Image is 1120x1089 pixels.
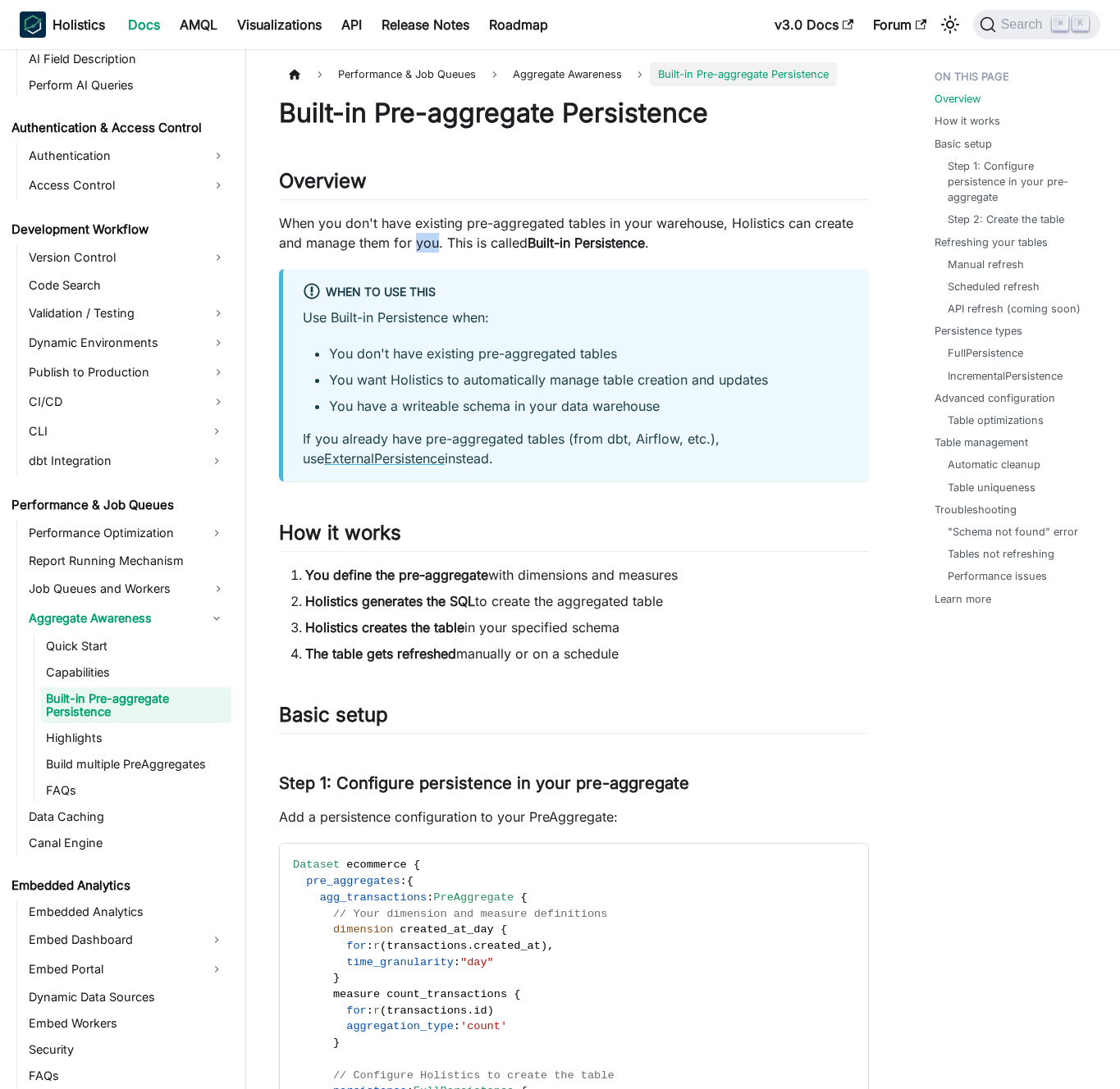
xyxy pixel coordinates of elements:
span: // Configure Holistics to create the table [333,1069,615,1082]
strong: Holistics creates the table [305,619,464,636]
a: FullPersistence [948,345,1023,361]
h2: Basic setup [279,703,869,734]
a: Visualizations [227,11,331,38]
a: Embed Portal [24,956,202,982]
span: : [367,940,373,952]
span: : [427,891,433,904]
a: Overview [935,91,981,107]
button: Expand sidebar category 'Performance Optimization' [202,520,231,546]
span: created_at [473,940,541,952]
strong: You define the pre-aggregate [305,567,488,583]
span: time_granularity [346,956,454,968]
span: : [454,956,460,968]
a: dbt Integration [24,448,202,474]
span: Aggregate Awareness [513,68,622,80]
a: AMQL [170,11,227,38]
p: When you don't have existing pre-aggregated tables in your warehouse, Holistics can create and ma... [279,213,869,253]
a: Embedded Analytics [24,900,231,923]
span: . [467,940,473,952]
a: Capabilities [41,661,231,684]
a: Publish to Production [24,359,231,385]
span: // Your dimension and measure definitions [333,908,607,920]
a: IncrementalPersistence [948,368,1063,384]
a: Basic setup [935,136,992,152]
strong: The table gets refreshed [305,645,456,662]
kbd: K [1072,16,1089,31]
span: Performance & Job Queues [330,62,484,86]
a: Release Notes [372,11,479,38]
a: Performance issues [948,568,1047,584]
span: pre_aggregates [306,875,400,887]
a: Access Control [24,172,231,198]
span: } [333,1037,340,1049]
strong: Built-in Persistence [528,235,645,251]
span: id [473,1005,487,1017]
a: AI Field Description [24,48,231,71]
a: Data Caching [24,805,231,828]
a: Tables not refreshing [948,546,1054,562]
p: Add a persistence configuration to your PreAggregate: [279,807,869,827]
img: Holistics [20,11,46,38]
a: Persistence types [935,323,1022,339]
a: HolisticsHolistics [20,11,105,38]
nav: Breadcrumbs [279,62,869,86]
a: Table management [935,435,1028,450]
span: : [367,1005,373,1017]
div: When to use this [303,282,849,303]
span: Search [996,17,1053,32]
a: Canal Engine [24,832,231,854]
a: Aggregate Awareness [24,605,202,631]
a: Embedded Analytics [7,874,231,897]
a: Authentication & Access Control [7,116,231,139]
li: to create the aggregated table [305,591,869,611]
a: Authentication [24,143,231,169]
a: CI/CD [24,389,231,415]
span: ) [487,1005,494,1017]
a: v3.0 Docs [765,11,863,38]
span: transactions [386,1005,467,1017]
span: } [333,972,340,984]
a: Step 1: Configure persistence in your pre-aggregate [948,158,1087,206]
span: count_transactions [386,988,507,1000]
span: Dataset [293,859,340,871]
span: { [414,859,420,871]
span: ( [380,940,386,952]
a: Table uniqueness [948,480,1035,495]
a: Performance & Job Queues [7,494,231,517]
a: Version Control [24,244,231,271]
span: ) [541,940,547,952]
a: Embed Workers [24,1012,231,1035]
span: transactions [386,940,467,952]
a: Job Queues and Workers [24,576,231,602]
li: with dimensions and measures [305,565,869,585]
a: Perform AI Queries [24,74,231,97]
button: Expand sidebar category 'Embed Portal' [202,956,231,982]
a: FAQs [41,779,231,802]
button: Expand sidebar category 'dbt Integration' [202,448,231,474]
span: agg_transactions [320,891,427,904]
b: Holistics [53,15,105,34]
span: { [520,891,527,904]
span: : [400,875,407,887]
span: Built-in Pre-aggregate Persistence [650,62,837,86]
a: Highlights [41,727,231,750]
a: API [331,11,372,38]
a: Manual refresh [948,257,1024,272]
a: API refresh (coming soon) [948,301,1081,317]
li: You have a writeable schema in your data warehouse [329,396,849,416]
h1: Built-in Pre-aggregate Persistence [279,97,869,130]
span: created_at_day [400,923,494,936]
a: Dynamic Data Sources [24,986,231,1009]
a: Embed Dashboard [24,927,202,953]
a: FAQs [24,1064,231,1087]
li: in your specified schema [305,617,869,637]
a: "Schema not found" error [948,524,1078,540]
a: Advanced configuration [935,390,1055,406]
span: ( [380,1005,386,1017]
a: Security [24,1038,231,1061]
a: Docs [118,11,170,38]
kbd: ⌘ [1052,16,1068,31]
a: Build multiple PreAggregates [41,753,231,776]
h3: Step 1: Configure persistence in your pre-aggregate [279,773,869,794]
button: Expand sidebar category 'CLI' [202,418,231,444]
